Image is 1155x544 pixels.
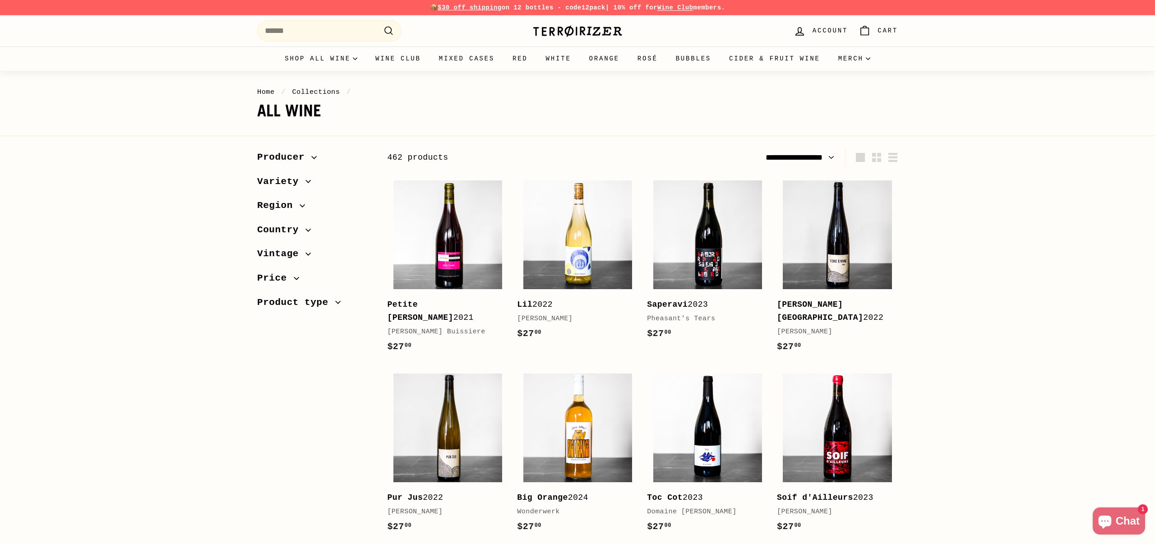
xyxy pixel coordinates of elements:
[257,148,373,172] button: Producer
[257,172,373,196] button: Variety
[777,491,889,504] div: 2023
[853,18,903,44] a: Cart
[777,507,889,517] div: [PERSON_NAME]
[537,46,580,71] a: White
[257,87,898,97] nav: breadcrumbs
[517,507,629,517] div: Wonderwerk
[405,342,411,349] sup: 00
[257,222,305,238] span: Country
[276,46,366,71] summary: Shop all wine
[777,327,889,337] div: [PERSON_NAME]
[344,88,353,96] span: /
[517,491,629,504] div: 2024
[647,298,759,311] div: 2023
[517,368,638,543] a: Big Orange2024Wonderwerk
[628,46,667,71] a: Rosé
[535,522,541,529] sup: 00
[665,329,671,336] sup: 00
[878,26,898,36] span: Cart
[582,4,605,11] strong: 12pack
[239,46,916,71] div: Primary
[430,46,504,71] a: Mixed Cases
[387,341,411,352] span: $27
[257,220,373,244] button: Country
[366,46,430,71] a: Wine Club
[257,198,300,213] span: Region
[580,46,628,71] a: Orange
[647,493,683,502] b: Toc Cot
[647,328,671,339] span: $27
[647,507,759,517] div: Domaine [PERSON_NAME]
[647,368,768,543] a: Toc Cot2023Domaine [PERSON_NAME]
[387,368,508,543] a: Pur Jus2022[PERSON_NAME]
[257,102,898,120] h1: All wine
[788,18,853,44] a: Account
[257,271,294,286] span: Price
[387,521,411,532] span: $27
[777,368,898,543] a: Soif d'Ailleurs2023[PERSON_NAME]
[387,151,642,164] div: 462 products
[517,328,541,339] span: $27
[517,298,629,311] div: 2022
[647,313,759,324] div: Pheasant's Tears
[777,175,898,363] a: [PERSON_NAME][GEOGRAPHIC_DATA]2022[PERSON_NAME]
[517,493,568,502] b: Big Orange
[777,300,863,322] b: [PERSON_NAME][GEOGRAPHIC_DATA]
[777,341,801,352] span: $27
[777,493,853,502] b: Soif d'Ailleurs
[279,88,288,96] span: /
[257,174,305,189] span: Variety
[387,507,499,517] div: [PERSON_NAME]
[535,329,541,336] sup: 00
[387,298,499,324] div: 2021
[387,175,508,363] a: Petite [PERSON_NAME]2021[PERSON_NAME] Buissiere
[647,521,671,532] span: $27
[257,150,311,165] span: Producer
[665,522,671,529] sup: 00
[720,46,829,71] a: Cider & Fruit Wine
[292,88,340,96] a: Collections
[517,521,541,532] span: $27
[657,4,693,11] a: Wine Club
[813,26,848,36] span: Account
[387,327,499,337] div: [PERSON_NAME] Buissiere
[829,46,879,71] summary: Merch
[438,4,502,11] span: $30 off shipping
[794,342,801,349] sup: 00
[257,293,373,317] button: Product type
[517,300,532,309] b: Lil
[517,175,638,350] a: Lil2022[PERSON_NAME]
[387,300,453,322] b: Petite [PERSON_NAME]
[504,46,537,71] a: Red
[257,295,335,310] span: Product type
[777,298,889,324] div: 2022
[387,491,499,504] div: 2022
[257,268,373,293] button: Price
[257,3,898,13] p: 📦 on 12 bottles - code | 10% off for members.
[517,313,629,324] div: [PERSON_NAME]
[777,521,801,532] span: $27
[387,493,423,502] b: Pur Jus
[647,491,759,504] div: 2023
[257,196,373,220] button: Region
[794,522,801,529] sup: 00
[257,246,305,262] span: Vintage
[647,175,768,350] a: Saperavi2023Pheasant's Tears
[257,88,275,96] a: Home
[1090,507,1148,537] inbox-online-store-chat: Shopify online store chat
[257,244,373,268] button: Vintage
[647,300,688,309] b: Saperavi
[405,522,411,529] sup: 00
[667,46,720,71] a: Bubbles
